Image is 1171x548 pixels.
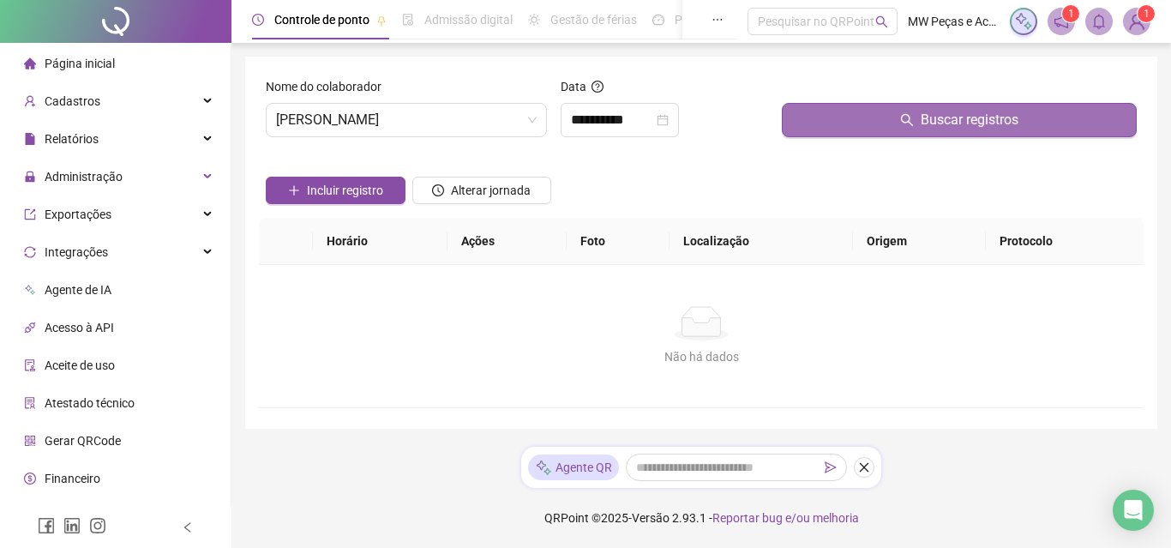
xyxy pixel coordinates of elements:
[712,14,724,26] span: ellipsis
[412,185,552,199] a: Alterar jornada
[45,472,100,485] span: Financeiro
[45,358,115,372] span: Aceite de uso
[1113,490,1154,531] div: Open Intercom Messenger
[182,521,194,533] span: left
[670,218,853,265] th: Localização
[528,14,540,26] span: sun
[1091,14,1107,29] span: bell
[908,12,1000,31] span: MW Peças e Acessórios p/autos
[376,15,387,26] span: pushpin
[45,132,99,146] span: Relatórios
[1124,9,1150,34] img: 84350
[24,359,36,371] span: audit
[276,104,537,136] span: UBIRAJARA SANTOS ANDRADE
[45,57,115,70] span: Página inicial
[528,455,619,480] div: Agente QR
[24,322,36,334] span: api
[412,177,552,204] button: Alterar jornada
[45,321,114,334] span: Acesso à API
[1068,8,1074,20] span: 1
[675,13,742,27] span: Painel do DP
[313,218,447,265] th: Horário
[782,103,1137,137] button: Buscar registros
[24,246,36,258] span: sync
[1014,12,1033,31] img: sparkle-icon.fc2bf0ac1784a2077858766a79e2daf3.svg
[63,517,81,534] span: linkedin
[45,434,121,448] span: Gerar QRCode
[24,171,36,183] span: lock
[567,218,670,265] th: Foto
[24,133,36,145] span: file
[900,113,914,127] span: search
[1062,5,1079,22] sup: 1
[1138,5,1155,22] sup: Atualize o seu contato no menu Meus Dados
[432,184,444,196] span: clock-circle
[921,110,1018,130] span: Buscar registros
[1144,8,1150,20] span: 1
[45,283,111,297] span: Agente de IA
[652,14,664,26] span: dashboard
[24,435,36,447] span: qrcode
[24,208,36,220] span: export
[45,396,135,410] span: Atestado técnico
[279,347,1123,366] div: Não há dados
[307,181,383,200] span: Incluir registro
[288,184,300,196] span: plus
[424,13,513,27] span: Admissão digital
[266,77,393,96] label: Nome do colaborador
[45,208,111,221] span: Exportações
[853,218,986,265] th: Origem
[274,13,369,27] span: Controle de ponto
[45,170,123,184] span: Administração
[451,181,531,200] span: Alterar jornada
[825,461,837,473] span: send
[986,218,1144,265] th: Protocolo
[45,94,100,108] span: Cadastros
[1054,14,1069,29] span: notification
[402,14,414,26] span: file-done
[38,517,55,534] span: facebook
[231,488,1171,548] footer: QRPoint © 2025 - 2.93.1 -
[24,397,36,409] span: solution
[632,511,670,525] span: Versão
[89,517,106,534] span: instagram
[561,80,586,93] span: Data
[535,459,552,477] img: sparkle-icon.fc2bf0ac1784a2077858766a79e2daf3.svg
[24,57,36,69] span: home
[712,511,859,525] span: Reportar bug e/ou melhoria
[24,95,36,107] span: user-add
[447,218,567,265] th: Ações
[592,81,604,93] span: question-circle
[252,14,264,26] span: clock-circle
[266,177,405,204] button: Incluir registro
[875,15,888,28] span: search
[858,461,870,473] span: close
[45,245,108,259] span: Integrações
[24,473,36,485] span: dollar
[550,13,637,27] span: Gestão de férias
